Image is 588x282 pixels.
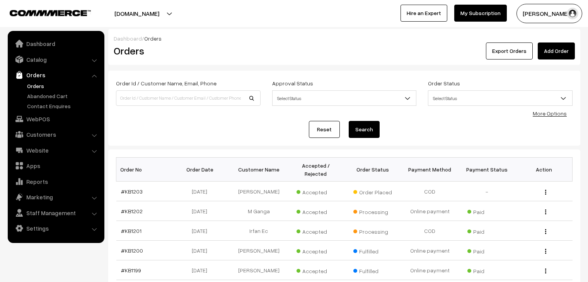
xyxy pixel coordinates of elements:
button: [PERSON_NAME]… [516,4,582,23]
th: Payment Status [458,158,516,182]
a: #KB1202 [121,208,143,214]
span: Fulfilled [353,245,392,255]
span: Fulfilled [353,265,392,275]
a: #KB1200 [121,247,143,254]
span: Select Status [428,92,572,105]
label: Approval Status [272,79,313,87]
td: - [458,182,516,201]
a: More Options [533,110,567,117]
span: Select Status [273,92,416,105]
th: Order Status [344,158,402,182]
img: Menu [545,209,546,214]
button: [DOMAIN_NAME] [87,4,186,23]
a: Settings [10,221,102,235]
th: Customer Name [230,158,288,182]
td: Irfan Ec [230,221,288,241]
img: user [567,8,578,19]
span: Select Status [272,90,417,106]
th: Order No [116,158,174,182]
a: Reports [10,175,102,189]
span: Order Placed [353,186,392,196]
a: Hire an Expert [401,5,447,22]
span: Paid [467,245,506,255]
img: Menu [545,268,546,274]
th: Payment Method [401,158,458,182]
a: Orders [25,82,102,90]
span: Accepted [297,226,335,236]
h2: Orders [114,45,260,57]
img: Menu [545,249,546,254]
td: [DATE] [173,201,230,221]
td: [DATE] [173,241,230,260]
td: Online payment [401,201,458,221]
td: [PERSON_NAME] [230,260,288,280]
td: [PERSON_NAME] [230,241,288,260]
span: Accepted [297,186,335,196]
a: Contact Enquires [25,102,102,110]
th: Order Date [173,158,230,182]
td: [DATE] [173,221,230,241]
a: Dashboard [10,37,102,51]
td: [DATE] [173,260,230,280]
td: Online payment [401,260,458,280]
a: Website [10,143,102,157]
a: Customers [10,127,102,141]
span: Paid [467,265,506,275]
a: My Subscription [454,5,507,22]
a: Catalog [10,53,102,66]
th: Action [515,158,573,182]
span: Orders [144,35,162,42]
a: #KB1199 [121,267,141,274]
a: COMMMERCE [10,8,77,17]
button: Export Orders [486,42,533,59]
a: WebPOS [10,112,102,126]
label: Order Status [428,79,460,87]
a: Orders [10,68,102,82]
td: Online payment [401,241,458,260]
td: M Ganga [230,201,288,221]
a: #KB1203 [121,188,143,195]
span: Select Status [428,90,573,106]
a: Staff Management [10,206,102,220]
div: / [114,34,575,42]
a: #KB1201 [121,228,141,234]
td: COD [401,221,458,241]
a: Add Order [538,42,575,59]
a: Reset [309,121,340,138]
input: Order Id / Customer Name / Customer Email / Customer Phone [116,90,261,106]
img: Menu [545,190,546,195]
span: Paid [467,226,506,236]
span: Accepted [297,245,335,255]
a: Dashboard [114,35,142,42]
span: Processing [353,206,392,216]
td: COD [401,182,458,201]
th: Accepted / Rejected [287,158,344,182]
a: Apps [10,159,102,173]
span: Accepted [297,206,335,216]
td: [PERSON_NAME] [230,182,288,201]
span: Processing [353,226,392,236]
a: Marketing [10,190,102,204]
img: COMMMERCE [10,10,91,16]
td: [DATE] [173,182,230,201]
span: Paid [467,206,506,216]
span: Accepted [297,265,335,275]
img: Menu [545,229,546,234]
a: Abandoned Cart [25,92,102,100]
button: Search [349,121,380,138]
label: Order Id / Customer Name, Email, Phone [116,79,216,87]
